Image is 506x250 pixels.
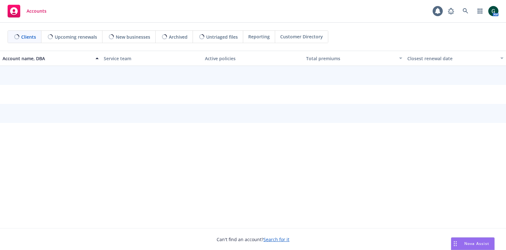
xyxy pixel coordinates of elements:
[55,34,97,40] span: Upcoming renewals
[3,55,92,62] div: Account name, DBA
[101,51,202,66] button: Service team
[488,6,498,16] img: photo
[405,51,506,66] button: Closest renewal date
[202,51,304,66] button: Active policies
[451,238,459,250] div: Drag to move
[248,33,270,40] span: Reporting
[205,55,301,62] div: Active policies
[280,33,323,40] span: Customer Directory
[445,5,457,17] a: Report a Bug
[21,34,36,40] span: Clients
[116,34,150,40] span: New businesses
[451,237,495,250] button: Nova Assist
[459,5,472,17] a: Search
[217,236,289,243] span: Can't find an account?
[27,9,46,14] span: Accounts
[306,55,395,62] div: Total premiums
[206,34,238,40] span: Untriaged files
[263,236,289,242] a: Search for it
[304,51,405,66] button: Total premiums
[169,34,188,40] span: Archived
[464,241,489,246] span: Nova Assist
[474,5,486,17] a: Switch app
[407,55,497,62] div: Closest renewal date
[5,2,49,20] a: Accounts
[104,55,200,62] div: Service team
